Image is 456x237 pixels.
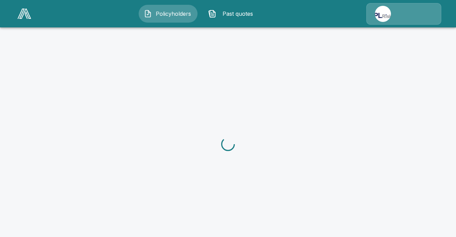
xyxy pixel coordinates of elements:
[17,9,31,19] img: AA Logo
[219,10,257,18] span: Past quotes
[144,10,152,18] img: Policyholders Icon
[139,5,198,23] button: Policyholders IconPolicyholders
[208,10,216,18] img: Past quotes Icon
[203,5,262,23] button: Past quotes IconPast quotes
[155,10,192,18] span: Policyholders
